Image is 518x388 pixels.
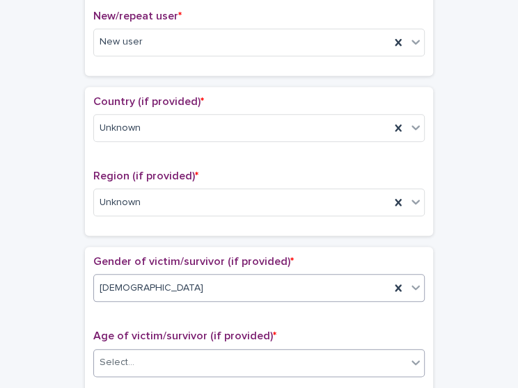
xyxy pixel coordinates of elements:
[93,10,182,22] span: New/repeat user
[100,195,141,210] span: Unknown
[100,281,203,296] span: [DEMOGRAPHIC_DATA]
[93,96,204,107] span: Country (if provided)
[100,35,143,49] span: New user
[93,170,198,181] span: Region (if provided)
[100,121,141,136] span: Unknown
[93,256,294,267] span: Gender of victim/survivor (if provided)
[93,330,276,341] span: Age of victim/survivor (if provided)
[100,355,134,370] div: Select...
